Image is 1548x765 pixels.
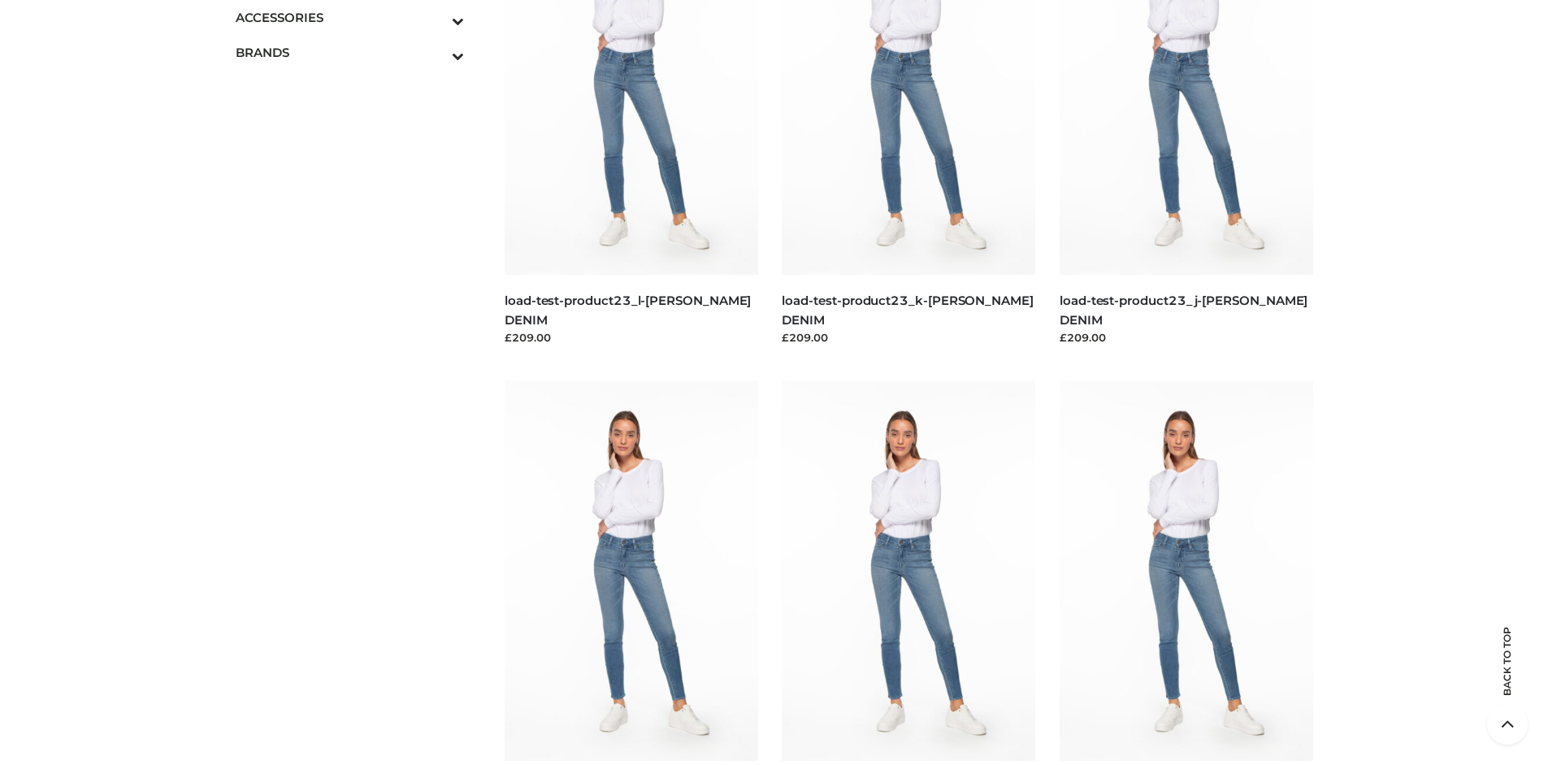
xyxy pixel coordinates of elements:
a: load-test-product23_k-[PERSON_NAME] DENIM [782,293,1033,327]
a: load-test-product23_l-[PERSON_NAME] DENIM [505,293,751,327]
div: £209.00 [782,329,1035,346]
button: Toggle Submenu [407,35,464,70]
a: BRANDSToggle Submenu [236,35,465,70]
span: BRANDS [236,43,465,62]
div: £209.00 [505,329,758,346]
a: load-test-product23_j-[PERSON_NAME] DENIM [1060,293,1307,327]
span: ACCESSORIES [236,8,465,27]
span: Back to top [1487,655,1528,696]
div: £209.00 [1060,329,1313,346]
